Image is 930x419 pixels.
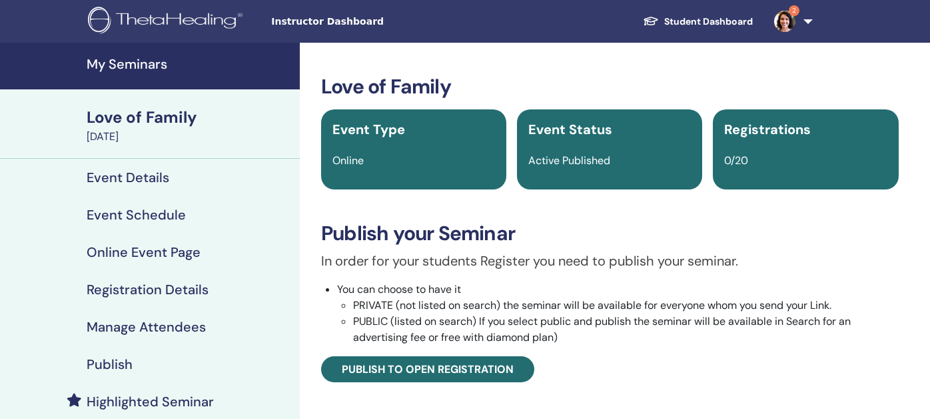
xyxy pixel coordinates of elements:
h3: Publish your Seminar [321,222,899,246]
h4: Event Details [87,169,169,185]
span: 2 [789,5,799,16]
h4: Event Schedule [87,207,186,223]
a: Love of Family[DATE] [79,106,300,145]
span: 0/20 [724,153,748,167]
a: Publish to open registration [321,356,534,382]
h4: Highlighted Seminar [87,394,214,410]
span: Publish to open registration [342,362,514,376]
h4: Publish [87,356,133,372]
div: Love of Family [87,106,292,129]
li: You can choose to have it [337,282,899,346]
span: Active Published [528,153,610,167]
h4: Manage Attendees [87,319,206,335]
h4: Registration Details [87,282,209,298]
li: PRIVATE (not listed on search) the seminar will be available for everyone whom you send your Link. [353,298,899,314]
p: In order for your students Register you need to publish your seminar. [321,251,899,271]
span: Event Status [528,121,612,138]
img: graduation-cap-white.svg [643,15,659,27]
span: Instructor Dashboard [271,15,471,29]
h3: Love of Family [321,75,899,99]
span: Online [332,153,364,167]
a: Student Dashboard [632,9,763,34]
h4: Online Event Page [87,244,201,260]
li: PUBLIC (listed on search) If you select public and publish the seminar will be available in Searc... [353,314,899,346]
div: [DATE] [87,129,292,145]
img: default.jpg [774,11,795,32]
img: logo.png [88,7,247,37]
h4: My Seminars [87,56,292,72]
span: Event Type [332,121,405,138]
span: Registrations [724,121,811,138]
